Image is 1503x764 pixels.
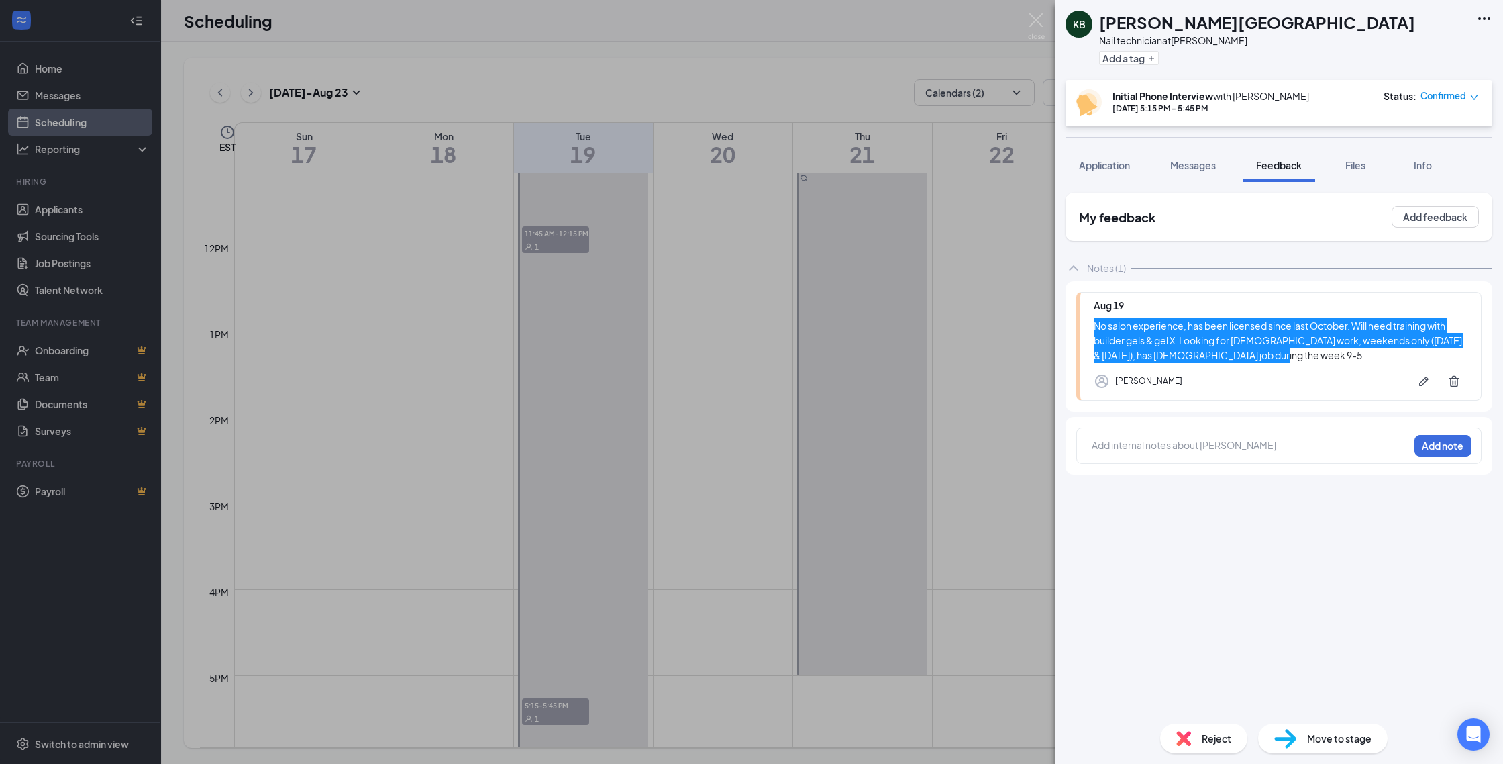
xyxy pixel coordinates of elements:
[1079,209,1155,226] h2: My feedback
[1420,89,1466,103] span: Confirmed
[1094,299,1124,312] span: Aug 19
[1115,375,1182,388] div: [PERSON_NAME]
[1392,206,1479,228] button: Add feedback
[1079,159,1130,171] span: Application
[1476,11,1492,27] svg: Ellipses
[1112,90,1213,102] b: Initial Phone Interview
[1417,375,1431,388] svg: Pen
[1147,54,1155,62] svg: Plus
[1256,159,1302,171] span: Feedback
[1066,260,1082,276] svg: ChevronUp
[1094,373,1110,389] svg: Profile
[1112,103,1309,114] div: [DATE] 5:15 PM - 5:45 PM
[1410,368,1437,395] button: Pen
[1414,435,1471,457] button: Add note
[1384,89,1416,103] div: Status :
[1414,159,1432,171] span: Info
[1469,93,1479,102] span: down
[1087,261,1126,275] div: Notes (1)
[1447,375,1461,388] svg: Trash
[1202,731,1231,746] span: Reject
[1441,368,1467,395] button: Trash
[1099,34,1415,47] div: Nail technician at [PERSON_NAME]
[1307,731,1371,746] span: Move to stage
[1112,89,1309,103] div: with [PERSON_NAME]
[1345,159,1365,171] span: Files
[1094,318,1467,363] div: No salon experience, has been licensed since last October. Will need training with builder gels &...
[1073,17,1086,31] div: KB
[1099,51,1159,65] button: PlusAdd a tag
[1170,159,1216,171] span: Messages
[1099,11,1415,34] h1: [PERSON_NAME][GEOGRAPHIC_DATA]
[1457,718,1490,751] div: Open Intercom Messenger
